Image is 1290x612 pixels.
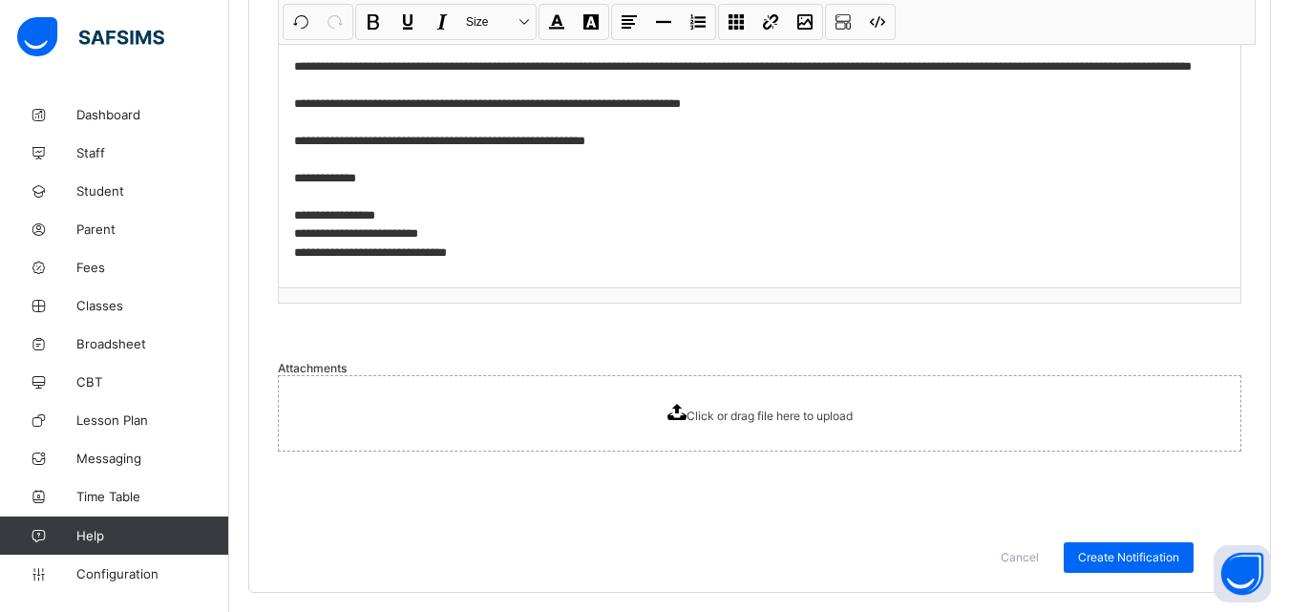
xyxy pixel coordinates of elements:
button: Font Color [540,6,573,38]
button: Table [720,6,752,38]
span: Staff [76,145,229,160]
button: Underline [391,6,424,38]
span: Lesson Plan [76,412,229,428]
span: Cancel [1001,550,1039,564]
span: Configuration [76,566,228,581]
button: Size [460,6,535,38]
button: Align [613,6,645,38]
button: Open asap [1214,545,1271,602]
span: Parent [76,222,229,237]
span: Student [76,183,229,199]
button: List [682,6,714,38]
span: Help [76,528,228,543]
button: Link [754,6,787,38]
span: Broadsheet [76,336,229,351]
button: Undo [285,6,317,38]
button: Show blocks [827,6,859,38]
button: Redo [319,6,351,38]
button: Highlight Color [575,6,607,38]
span: Classes [76,298,229,313]
button: Italic [426,6,458,38]
span: CBT [76,374,229,390]
span: Dashboard [76,107,229,122]
button: Bold [357,6,390,38]
button: Horizontal line [647,6,680,38]
span: Attachments [278,361,347,375]
span: Time Table [76,489,229,504]
img: safsims [17,17,164,57]
button: Code view [861,6,894,38]
span: Messaging [76,451,229,466]
span: Click or drag file here to upload [278,375,1241,452]
button: Image [789,6,821,38]
span: Fees [76,260,229,275]
span: Click or drag file here to upload [687,409,853,423]
span: Create Notification [1078,550,1179,564]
